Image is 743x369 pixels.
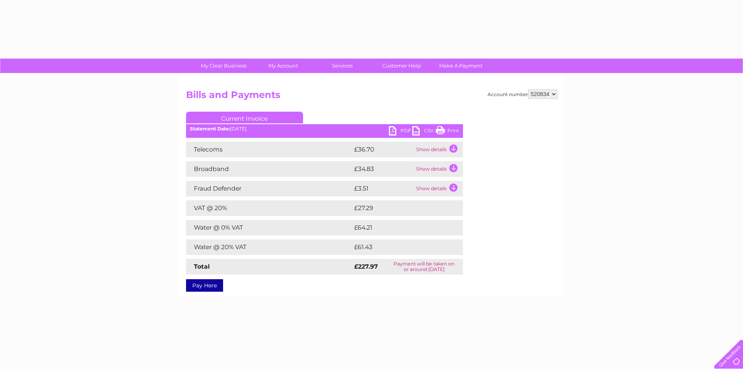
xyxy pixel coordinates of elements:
[414,142,463,157] td: Show details
[385,259,463,275] td: Payment will be taken on or around [DATE]
[186,220,352,235] td: Water @ 0% VAT
[186,181,352,196] td: Fraud Defender
[389,126,412,137] a: PDF
[186,161,352,177] td: Broadband
[186,89,557,104] h2: Bills and Payments
[354,263,378,270] strong: £227.97
[194,263,210,270] strong: Total
[352,161,414,177] td: £34.83
[436,126,459,137] a: Print
[352,200,447,216] td: £27.29
[186,142,352,157] td: Telecoms
[352,239,447,255] td: £61.43
[488,89,557,99] div: Account number
[310,59,374,73] a: Services
[186,200,352,216] td: VAT @ 20%
[414,181,463,196] td: Show details
[429,59,493,73] a: Make A Payment
[186,126,463,132] div: [DATE]
[412,126,436,137] a: CSV
[186,279,223,292] a: Pay Here
[251,59,315,73] a: My Account
[190,126,230,132] b: Statement Date:
[186,239,352,255] td: Water @ 20% VAT
[352,220,447,235] td: £64.21
[352,181,414,196] td: £3.51
[352,142,414,157] td: £36.70
[369,59,434,73] a: Customer Help
[192,59,256,73] a: My Clear Business
[414,161,463,177] td: Show details
[186,112,303,123] a: Current Invoice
